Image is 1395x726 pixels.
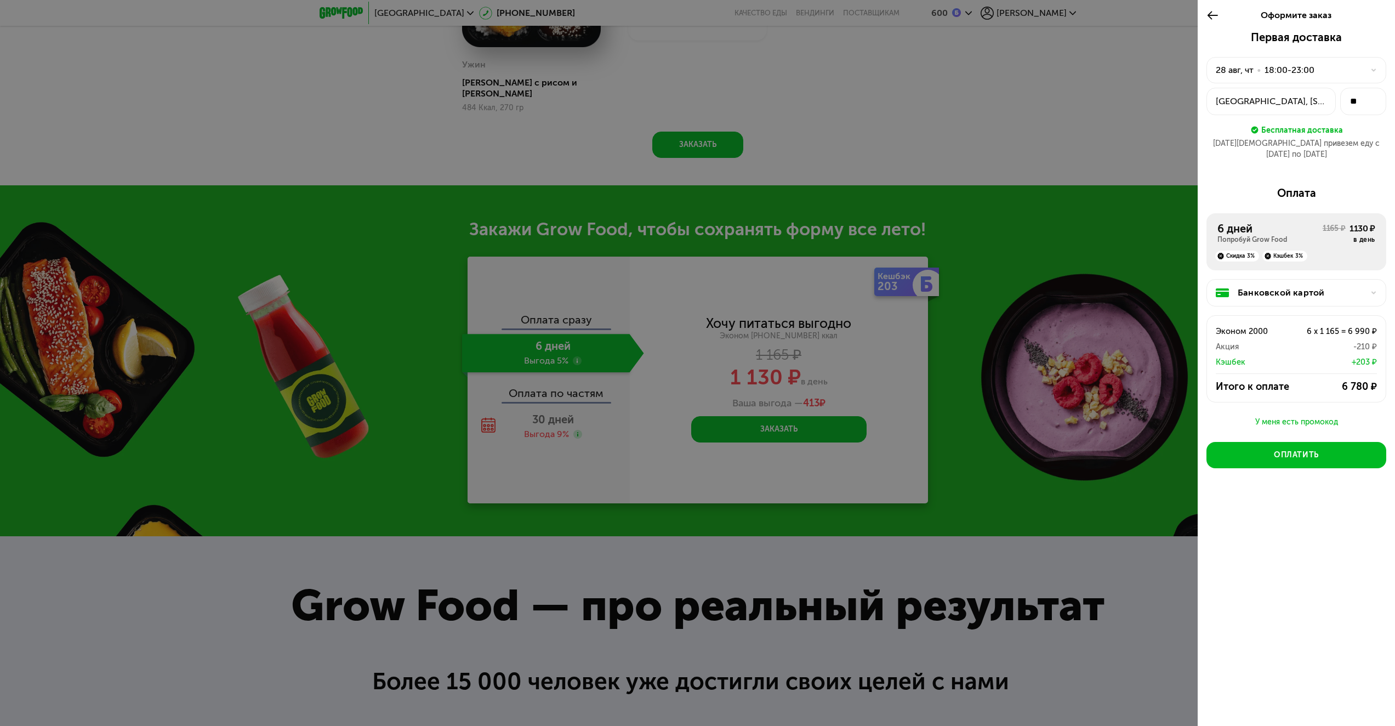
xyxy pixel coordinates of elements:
[1206,416,1386,429] button: У меня есть промокод
[1257,64,1261,77] div: •
[1280,340,1377,353] div: -210 ₽
[1265,64,1314,77] div: 18:00-23:00
[1206,31,1386,44] div: Первая доставка
[1216,355,1280,368] div: Кэшбек
[1206,186,1386,200] div: Оплата
[1216,380,1305,393] div: Итого к оплате
[1262,251,1307,262] div: Кэшбек 3%
[1274,450,1319,461] div: Оплатить
[1280,355,1377,368] div: +203 ₽
[1261,10,1331,20] span: Оформите заказ
[1216,325,1280,338] div: Эконом 2000
[1206,442,1386,468] button: Оплатить
[1216,95,1326,108] div: [GEOGRAPHIC_DATA], [STREET_ADDRESS]
[1217,222,1323,235] div: 6 дней
[1206,88,1336,115] button: [GEOGRAPHIC_DATA], [STREET_ADDRESS]
[1206,138,1386,160] div: [DATE][DEMOGRAPHIC_DATA] привезем еду с [DATE] по [DATE]
[1238,286,1364,299] div: Банковской картой
[1217,235,1323,244] div: Попробуй Grow Food
[1216,340,1280,353] div: Акция
[1323,223,1346,244] div: 1165 ₽
[1216,64,1254,77] div: 28 авг, чт
[1305,380,1377,393] div: 6 780 ₽
[1261,124,1343,136] div: Бесплатная доставка
[1280,325,1377,338] div: 6 x 1 165 = 6 990 ₽
[1215,251,1259,262] div: Скидка 3%
[1350,235,1375,244] div: в день
[1350,222,1375,235] div: 1130 ₽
